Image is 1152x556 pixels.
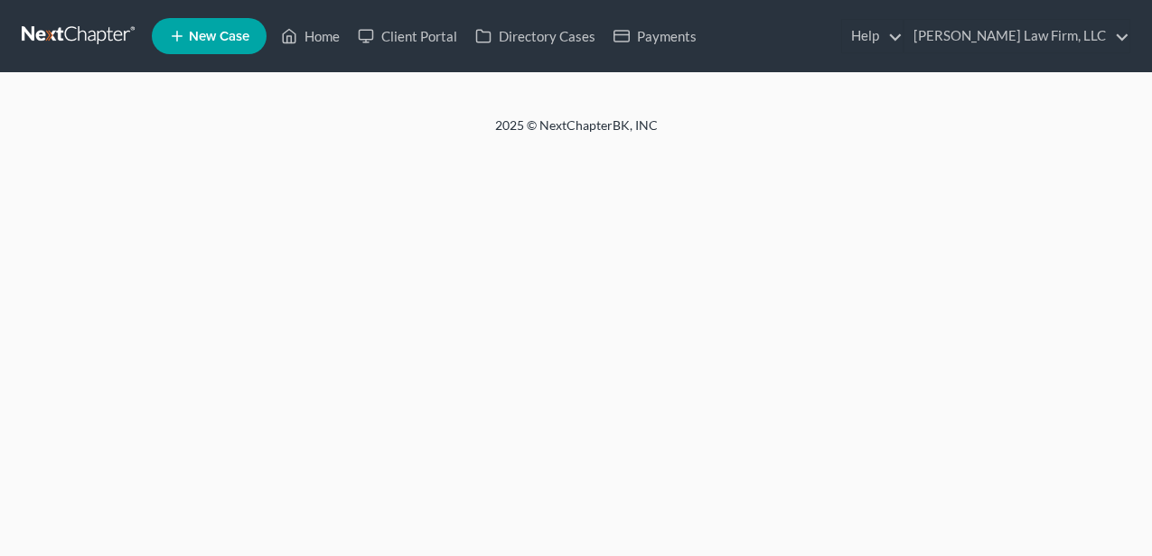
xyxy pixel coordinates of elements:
[604,20,706,52] a: Payments
[466,20,604,52] a: Directory Cases
[349,20,466,52] a: Client Portal
[272,20,349,52] a: Home
[61,116,1091,149] div: 2025 © NextChapterBK, INC
[842,20,903,52] a: Help
[904,20,1129,52] a: [PERSON_NAME] Law Firm, LLC
[152,18,267,54] new-legal-case-button: New Case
